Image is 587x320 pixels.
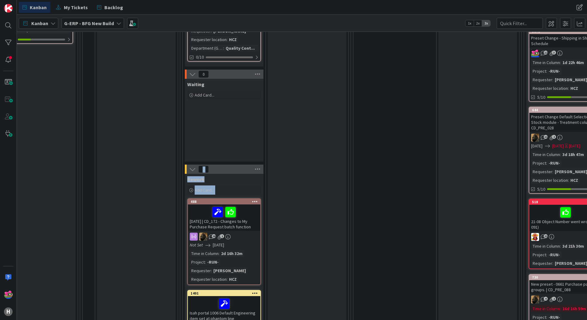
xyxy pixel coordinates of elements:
span: 2 [198,166,209,173]
div: -RUN- [547,251,562,258]
span: : [223,45,224,51]
b: G-ERP - BFG New Build [64,20,114,26]
span: : [546,251,547,258]
div: [DATE] [569,143,580,149]
span: 0 [198,70,209,78]
div: HCZ [569,177,580,184]
span: Waiting [187,81,204,87]
div: [DATE] | CD_172 - Changes to My Purchase Request batch function [188,204,260,231]
div: Requester [190,267,211,274]
img: Visit kanbanzone.com [4,4,13,13]
div: 1401 [191,291,260,295]
span: 0/10 [196,54,204,60]
div: Project [531,251,546,258]
div: Time in Column [531,151,560,158]
span: Add Card... [195,187,214,193]
img: LC [531,233,539,241]
span: 2 [552,135,556,139]
span: Kanban [30,4,47,11]
span: 3x [482,20,490,26]
div: Requester [531,168,552,175]
img: JK [4,290,13,299]
i: Not Set [190,242,203,248]
span: 1 [220,234,224,238]
img: JK [531,49,539,57]
a: Kanban [19,2,50,13]
div: Time in Column [531,305,560,312]
div: Requester location [531,85,568,92]
span: : [560,151,561,158]
img: ND [531,295,539,303]
span: 2x [474,20,482,26]
div: Requester location [190,276,227,283]
div: Project [531,68,546,74]
div: 488 [188,199,260,204]
span: 2 [552,297,556,301]
div: Time in Column [190,250,219,257]
div: Requester [531,76,552,83]
div: Project [531,160,546,166]
div: 1401 [188,291,260,296]
span: [DATE] [552,143,564,149]
div: -RUN- [547,160,562,166]
div: H [4,307,13,316]
span: 21 [544,234,548,238]
div: HCZ [569,85,580,92]
span: 28 [212,234,216,238]
span: : [546,68,547,74]
span: 11 [544,135,548,139]
a: My Tickets [52,2,91,13]
span: : [552,168,553,175]
a: 488[DATE] | CD_172 - Changes to My Purchase Request batch functionNDNot Set[DATE]Time in Column:2... [187,198,261,285]
span: 1x [465,20,474,26]
div: Department (G-ERP) [190,45,223,51]
span: : [552,260,553,267]
span: 5/10 [537,94,545,101]
span: Add Card... [195,92,214,98]
span: : [211,267,212,274]
span: : [205,259,206,265]
span: 5/10 [537,186,545,192]
span: [DATE] [531,143,542,149]
div: 1d 22h 46m [561,59,585,66]
div: Time in Column [531,59,560,66]
div: Requester location [190,36,227,43]
span: My Tickets [64,4,88,11]
div: [PERSON_NAME] [212,267,247,274]
div: 2d 16h 32m [220,250,244,257]
a: Backlog [93,2,127,13]
span: : [560,305,561,312]
div: Quality Cont... [224,45,256,51]
div: Time in Column [531,243,560,250]
div: 3d 21h 30m [561,243,585,250]
span: 12 [544,51,548,55]
span: : [568,177,569,184]
span: Kanban [31,20,48,27]
div: 488[DATE] | CD_172 - Changes to My Purchase Request batch function [188,199,260,231]
div: Requester location [531,177,568,184]
div: Project [190,259,205,265]
img: ND [531,134,539,142]
span: : [560,59,561,66]
div: Requester [531,260,552,267]
input: Quick Filter... [497,18,543,29]
div: 488 [191,200,260,204]
span: [DATE] [213,242,224,248]
div: ND [188,233,260,241]
div: 3d 18h 47m [561,151,585,158]
span: : [560,243,561,250]
div: HCZ [227,276,238,283]
div: -RUN- [547,68,562,74]
span: : [552,76,553,83]
img: ND [199,233,207,241]
span: Backlog [104,4,123,11]
span: 4 [544,297,548,301]
span: 3 [552,51,556,55]
div: -RUN- [206,259,220,265]
div: HCZ [227,36,238,43]
span: : [568,85,569,92]
span: Rework [187,176,204,182]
